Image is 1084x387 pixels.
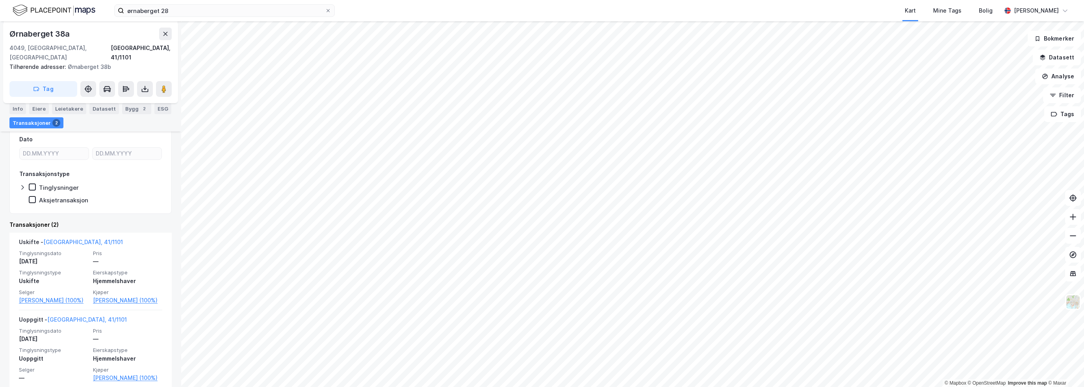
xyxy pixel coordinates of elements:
[93,148,161,159] input: DD.MM.YYYY
[19,169,70,179] div: Transaksjonstype
[19,257,88,266] div: [DATE]
[1035,69,1081,84] button: Analyse
[19,269,88,276] span: Tinglysningstype
[93,328,162,334] span: Pris
[9,28,71,40] div: Ørnaberget 38a
[19,135,33,144] div: Dato
[93,354,162,363] div: Hjemmelshaver
[52,103,86,114] div: Leietakere
[9,220,172,230] div: Transaksjoner (2)
[47,316,127,323] a: [GEOGRAPHIC_DATA], 41/1101
[93,250,162,257] span: Pris
[19,276,88,286] div: Uskifte
[29,103,49,114] div: Eiere
[93,289,162,296] span: Kjøper
[39,196,88,204] div: Aksjetransaksjon
[19,315,127,328] div: Uoppgitt -
[122,103,151,114] div: Bygg
[39,184,79,191] div: Tinglysninger
[905,6,916,15] div: Kart
[93,373,162,383] a: [PERSON_NAME] (100%)
[1043,87,1081,103] button: Filter
[1065,294,1080,309] img: Z
[93,296,162,305] a: [PERSON_NAME] (100%)
[9,63,68,70] span: Tilhørende adresser:
[945,380,966,386] a: Mapbox
[19,237,123,250] div: Uskifte -
[43,239,123,245] a: [GEOGRAPHIC_DATA], 41/1101
[9,103,26,114] div: Info
[89,103,119,114] div: Datasett
[19,250,88,257] span: Tinglysningsdato
[968,380,1006,386] a: OpenStreetMap
[19,367,88,373] span: Selger
[1045,349,1084,387] div: Kontrollprogram for chat
[1044,106,1081,122] button: Tags
[1008,380,1047,386] a: Improve this map
[93,269,162,276] span: Eierskapstype
[93,257,162,266] div: —
[93,334,162,344] div: —
[19,289,88,296] span: Selger
[20,148,89,159] input: DD.MM.YYYY
[933,6,961,15] div: Mine Tags
[1045,349,1084,387] iframe: Chat Widget
[1028,31,1081,46] button: Bokmerker
[124,5,325,17] input: Søk på adresse, matrikkel, gårdeiere, leietakere eller personer
[93,347,162,354] span: Eierskapstype
[19,347,88,354] span: Tinglysningstype
[9,62,165,72] div: Ørnaberget 38b
[52,119,60,127] div: 2
[19,328,88,334] span: Tinglysningsdato
[19,373,88,383] div: —
[154,103,171,114] div: ESG
[1033,50,1081,65] button: Datasett
[979,6,993,15] div: Bolig
[19,296,88,305] a: [PERSON_NAME] (100%)
[9,43,111,62] div: 4049, [GEOGRAPHIC_DATA], [GEOGRAPHIC_DATA]
[93,276,162,286] div: Hjemmelshaver
[140,105,148,113] div: 2
[1014,6,1059,15] div: [PERSON_NAME]
[19,334,88,344] div: [DATE]
[19,354,88,363] div: Uoppgitt
[9,117,63,128] div: Transaksjoner
[13,4,95,17] img: logo.f888ab2527a4732fd821a326f86c7f29.svg
[93,367,162,373] span: Kjøper
[111,43,172,62] div: [GEOGRAPHIC_DATA], 41/1101
[9,81,77,97] button: Tag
